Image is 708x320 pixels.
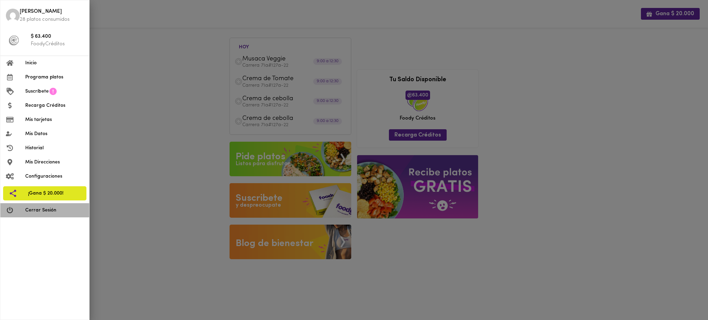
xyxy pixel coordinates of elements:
[31,40,84,48] p: FoodyCréditos
[25,102,84,109] span: Recarga Créditos
[25,207,84,214] span: Cerrar Sesión
[25,88,49,95] span: Suscríbete
[25,144,84,152] span: Historial
[20,16,84,23] p: 28 platos consumidos
[25,130,84,138] span: Mis Datos
[9,35,19,46] img: foody-creditos-black.png
[25,74,84,81] span: Programa platos
[668,280,701,313] iframe: Messagebird Livechat Widget
[28,190,81,197] span: ¡Gana $ 20.000!
[31,33,84,41] span: $ 63.400
[25,116,84,123] span: Mis tarjetas
[25,59,84,67] span: Inicio
[25,173,84,180] span: Configuraciones
[25,159,84,166] span: Mis Direcciones
[20,8,84,16] span: [PERSON_NAME]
